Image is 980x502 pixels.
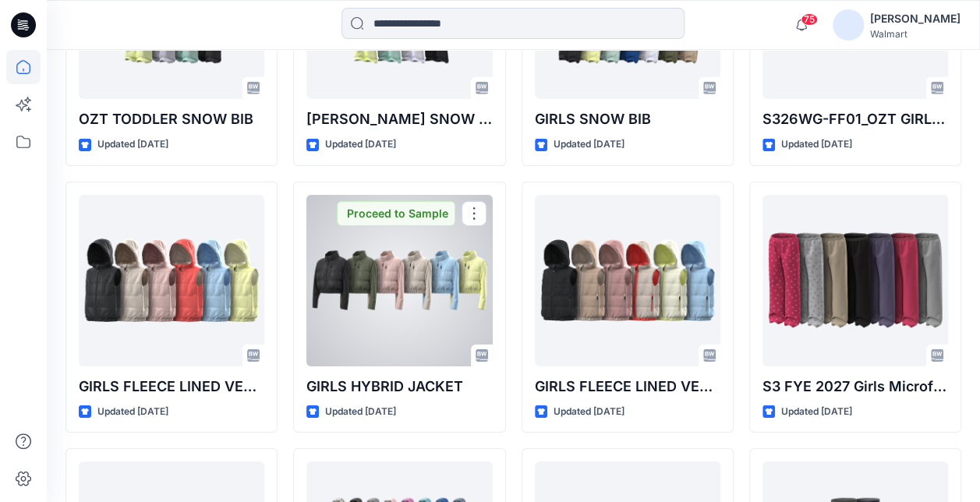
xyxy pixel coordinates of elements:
[762,376,948,398] p: S3 FYE 2027 Girls Microfleece Pants
[535,195,720,366] a: GIRLS FLEECE LINED VEST_SHERPA
[306,108,492,130] p: [PERSON_NAME] SNOW SUIT
[79,195,264,366] a: GIRLS FLEECE LINED VEST_WOVEN
[325,136,396,153] p: Updated [DATE]
[870,28,961,40] div: Walmart
[306,195,492,366] a: GIRLS HYBRID JACKET
[762,108,948,130] p: S326WG-FF01_OZT GIRLS FASHION FLEECE
[833,9,864,41] img: avatar
[554,136,624,153] p: Updated [DATE]
[306,376,492,398] p: GIRLS HYBRID JACKET
[325,404,396,420] p: Updated [DATE]
[781,404,852,420] p: Updated [DATE]
[97,136,168,153] p: Updated [DATE]
[801,13,818,26] span: 75
[554,404,624,420] p: Updated [DATE]
[97,404,168,420] p: Updated [DATE]
[535,376,720,398] p: GIRLS FLEECE LINED VEST_SHERPA
[79,108,264,130] p: OZT TODDLER SNOW BIB
[781,136,852,153] p: Updated [DATE]
[535,108,720,130] p: GIRLS SNOW BIB
[870,9,961,28] div: [PERSON_NAME]
[79,376,264,398] p: GIRLS FLEECE LINED VEST_WOVEN
[762,195,948,366] a: S3 FYE 2027 Girls Microfleece Pants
